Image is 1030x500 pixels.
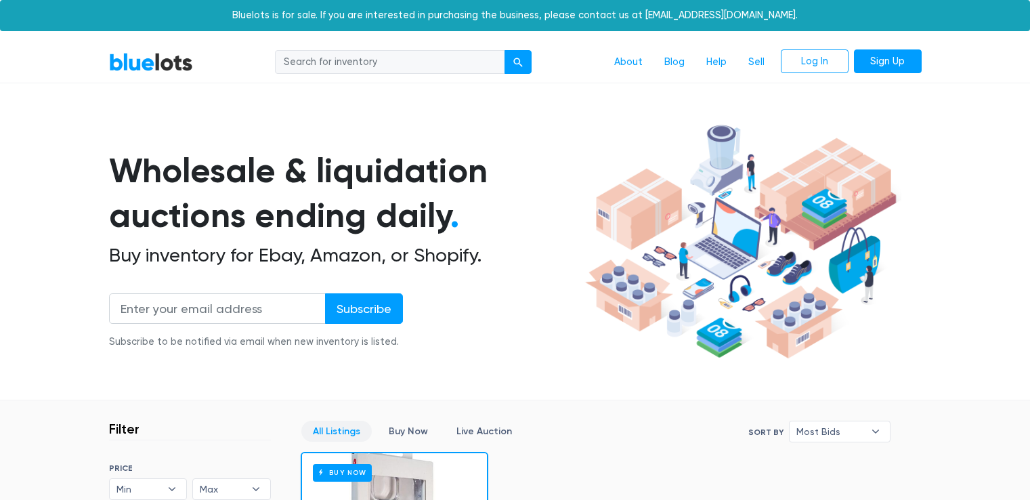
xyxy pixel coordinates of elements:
input: Subscribe [325,293,403,324]
a: Blog [653,49,695,75]
img: hero-ee84e7d0318cb26816c560f6b4441b76977f77a177738b4e94f68c95b2b83dbb.png [580,119,901,365]
a: All Listings [301,421,372,442]
h2: Buy inventory for Ebay, Amazon, or Shopify. [109,244,580,267]
a: About [603,49,653,75]
span: Max [200,479,244,499]
a: BlueLots [109,52,193,72]
a: Live Auction [445,421,523,442]
label: Sort By [748,426,784,438]
input: Search for inventory [275,50,505,75]
span: Min [116,479,161,499]
span: . [450,195,459,236]
a: Sell [737,49,775,75]
b: ▾ [242,479,270,499]
a: Sign Up [854,49,922,74]
a: Buy Now [377,421,439,442]
a: Help [695,49,737,75]
a: Log In [781,49,849,74]
h6: PRICE [109,463,271,473]
input: Enter your email address [109,293,326,324]
b: ▾ [861,421,890,442]
b: ▾ [158,479,186,499]
div: Subscribe to be notified via email when new inventory is listed. [109,335,403,350]
h6: Buy Now [313,464,372,481]
span: Most Bids [796,421,864,442]
h1: Wholesale & liquidation auctions ending daily [109,148,580,238]
h3: Filter [109,421,140,437]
